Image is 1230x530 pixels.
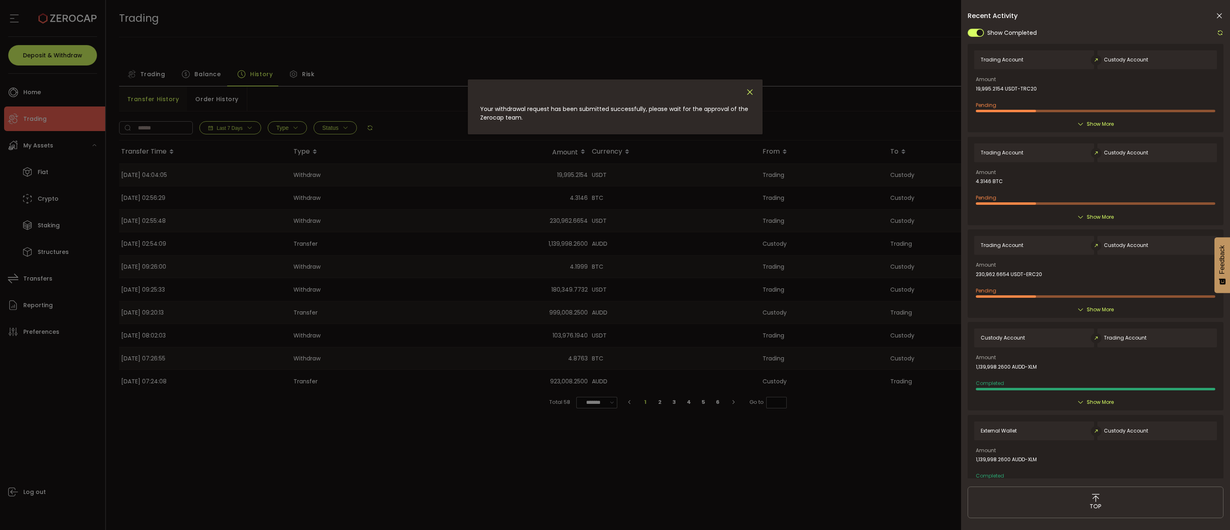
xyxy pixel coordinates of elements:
div: dialog [468,79,763,134]
span: TOP [1090,502,1101,511]
span: Your withdrawal request has been submitted successfully, please wait for the approval of the Zero... [480,105,748,122]
button: Close [745,88,754,97]
iframe: Chat Widget [1189,491,1230,530]
span: Recent Activity [968,13,1018,19]
span: Feedback [1219,245,1226,274]
button: Feedback - Show survey [1214,237,1230,293]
